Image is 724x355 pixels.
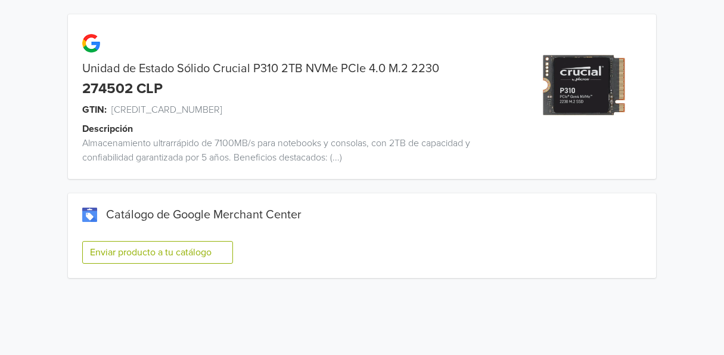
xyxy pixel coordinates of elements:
[82,208,642,222] div: Catálogo de Google Merchant Center
[68,136,509,165] div: Almacenamiento ultrarrápido de 7100MB/s para notebooks y consolas, con 2TB de capacidad y confiab...
[82,81,163,98] div: 274502 CLP
[82,122,524,136] div: Descripción
[111,103,222,117] span: [CREDIT_CARD_NUMBER]
[82,103,107,117] span: GTIN:
[82,241,233,264] button: Enviar producto a tu catálogo
[537,38,627,128] img: product_image
[68,61,509,76] div: Unidad de Estado Sólido Crucial P310 2TB NVMe PCIe 4.0 M.2 2230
